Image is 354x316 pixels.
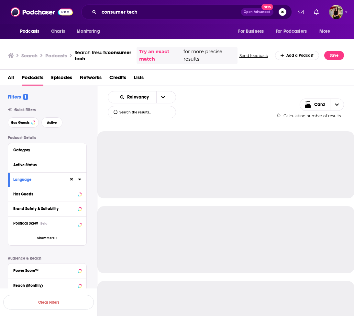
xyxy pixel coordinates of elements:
button: open menu [315,25,338,38]
div: Brand Safety & Suitability [13,206,76,211]
span: Card [314,102,325,107]
h2: Filters [8,94,28,100]
span: consumer tech [75,49,131,62]
button: Power Score™ [13,266,81,274]
input: Search podcasts, credits, & more... [99,7,241,17]
button: Has Guests [13,190,81,198]
span: Charts [51,27,65,36]
a: Podcasts [22,72,43,86]
button: Save [324,51,344,60]
h3: Search [21,53,38,59]
button: Political SkewBeta [13,219,81,227]
a: Show notifications dropdown [295,6,306,18]
a: All [8,72,14,86]
h3: Podcasts [45,53,67,59]
a: Charts [47,25,69,38]
span: Monitoring [77,27,100,36]
span: Logged in as cassey [329,5,343,19]
a: Credits [109,72,126,86]
a: Try an exact match [139,48,183,63]
img: Podchaser - Follow, Share and Rate Podcasts [11,6,73,18]
button: Language [13,175,69,183]
img: User Profile [329,5,343,19]
button: Send feedback [238,53,270,58]
span: 1 [23,94,28,100]
button: Clear Filters [3,295,94,310]
button: open menu [114,95,156,99]
div: Has Guests [13,192,76,196]
button: open menu [72,25,108,38]
p: Podcast Details [8,135,87,140]
button: Active Status [13,161,81,169]
button: Active [41,117,62,128]
button: Category [13,146,81,154]
span: New [261,4,273,10]
button: Show profile menu [329,5,343,19]
button: Show More [8,231,86,245]
button: Has Guests [8,117,39,128]
button: Choose View [300,99,344,111]
button: open menu [16,25,48,38]
span: Show More [37,236,55,240]
div: Language [13,177,65,182]
span: Quick Filters [14,108,36,112]
div: Category [13,148,77,152]
a: Episodes [51,72,72,86]
h2: Choose List sort [108,91,176,103]
span: Has Guests [11,121,29,124]
div: Search Results: [75,49,131,62]
button: open menu [156,91,170,103]
div: Power Score™ [13,268,76,273]
button: open menu [271,25,316,38]
span: Relevancy [127,95,151,99]
span: Active [47,121,57,124]
button: Reach (Monthly) [13,281,81,289]
div: Active Status [13,163,77,167]
div: Search podcasts, credits, & more... [81,5,292,19]
span: For Business [238,27,264,36]
a: Networks [80,72,102,86]
button: Brand Safety & Suitability [13,205,81,213]
button: open menu [234,25,272,38]
div: Calculating number of results... [277,113,344,118]
div: Beta [40,221,48,226]
span: For Podcasters [276,27,307,36]
span: Open Advanced [244,10,271,14]
span: Podcasts [20,27,39,36]
span: Political Skew [13,221,38,226]
span: More [319,27,330,36]
span: for more precise results [183,48,235,63]
a: Add a Podcast [275,51,319,60]
div: Reach (Monthly) [13,283,76,288]
p: Audience & Reach [8,256,87,261]
a: Show notifications dropdown [311,6,321,18]
a: Search Results:consumer tech [75,49,131,62]
a: Lists [134,72,144,86]
button: Open AdvancedNew [241,8,273,16]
